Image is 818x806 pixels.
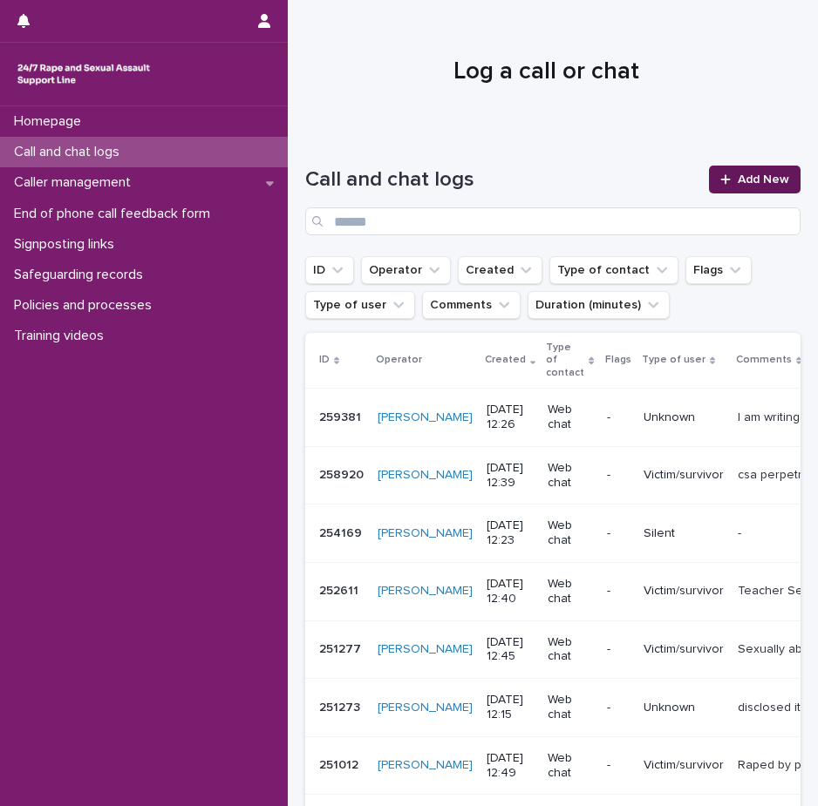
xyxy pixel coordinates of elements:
p: Flags [605,350,631,369]
button: Type of user [305,291,415,319]
h1: Log a call or chat [305,58,787,87]
p: Safeguarding records [7,267,157,283]
p: - [607,410,630,425]
p: 252611 [319,580,362,599]
p: Web chat [548,635,592,665]
p: 254169 [319,523,365,541]
p: Victim/survivor [644,584,724,599]
p: - [607,701,630,715]
p: Training videos [7,328,118,344]
button: Duration (minutes) [528,291,670,319]
p: Web chat [548,751,592,781]
button: Flags [685,256,752,284]
a: [PERSON_NAME] [378,758,473,773]
span: Add New [738,173,789,186]
a: [PERSON_NAME] [378,468,473,483]
a: [PERSON_NAME] [378,584,473,599]
p: Silent [644,526,724,541]
button: ID [305,256,354,284]
p: Unknown [644,701,724,715]
p: Web chat [548,518,592,548]
p: Signposting links [7,236,128,253]
p: [DATE] 12:45 [487,635,534,665]
p: Type of contact [546,338,584,383]
p: Type of user [642,350,706,369]
a: [PERSON_NAME] [378,410,473,425]
p: - [607,468,630,483]
p: Policies and processes [7,297,166,314]
p: Web chat [548,693,592,722]
a: [PERSON_NAME] [378,642,473,657]
p: Call and chat logs [7,144,133,160]
p: [DATE] 12:23 [487,518,534,548]
a: [PERSON_NAME] [378,701,473,715]
p: [DATE] 12:39 [487,461,534,491]
p: End of phone call feedback form [7,206,224,222]
p: [DATE] 12:26 [487,403,534,432]
p: Caller management [7,174,145,191]
p: 259381 [319,407,365,425]
p: Comments [736,350,792,369]
button: Created [458,256,542,284]
p: [DATE] 12:49 [487,751,534,781]
p: - [607,642,630,657]
button: Comments [422,291,521,319]
button: Type of contact [549,256,678,284]
p: Victim/survivor [644,468,724,483]
p: 251277 [319,639,365,657]
input: Search [305,207,801,235]
img: rhQMoQhaT3yELyF149Cw [14,57,153,91]
p: Operator [376,350,422,369]
button: Operator [361,256,451,284]
h1: Call and chat logs [305,167,699,193]
p: [DATE] 12:15 [487,693,534,722]
p: Unknown [644,410,724,425]
p: Victim/survivor [644,758,724,773]
p: Web chat [548,577,592,606]
p: - [738,523,745,541]
p: - [607,584,630,599]
p: [DATE] 12:40 [487,577,534,606]
p: 251273 [319,697,364,715]
p: - [607,758,630,773]
a: Add New [709,166,801,193]
p: 258920 [319,464,367,483]
p: - [607,526,630,541]
p: Web chat [548,461,592,491]
p: Created [485,350,526,369]
p: ID [319,350,330,369]
p: Homepage [7,113,95,130]
p: Victim/survivor [644,642,724,657]
p: 251012 [319,755,362,773]
p: Web chat [548,403,592,432]
a: [PERSON_NAME] [378,526,473,541]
